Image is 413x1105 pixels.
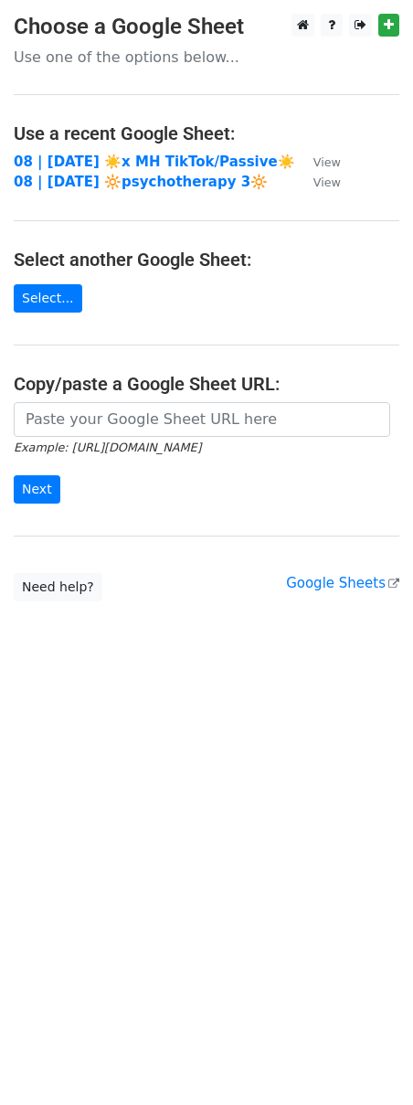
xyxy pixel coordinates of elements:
[14,48,399,67] p: Use one of the options below...
[14,284,82,313] a: Select...
[295,154,341,170] a: View
[14,402,390,437] input: Paste your Google Sheet URL here
[14,441,201,454] small: Example: [URL][DOMAIN_NAME]
[313,155,341,169] small: View
[14,249,399,271] h4: Select another Google Sheet:
[14,154,295,170] a: 08 | [DATE] ☀️x MH TikTok/Passive☀️
[14,14,399,40] h3: Choose a Google Sheet
[313,175,341,189] small: View
[14,122,399,144] h4: Use a recent Google Sheet:
[286,575,399,591] a: Google Sheets
[14,573,102,601] a: Need help?
[14,373,399,395] h4: Copy/paste a Google Sheet URL:
[14,475,60,504] input: Next
[295,174,341,190] a: View
[14,174,268,190] a: 08 | [DATE] 🔆psychotherapy 3🔆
